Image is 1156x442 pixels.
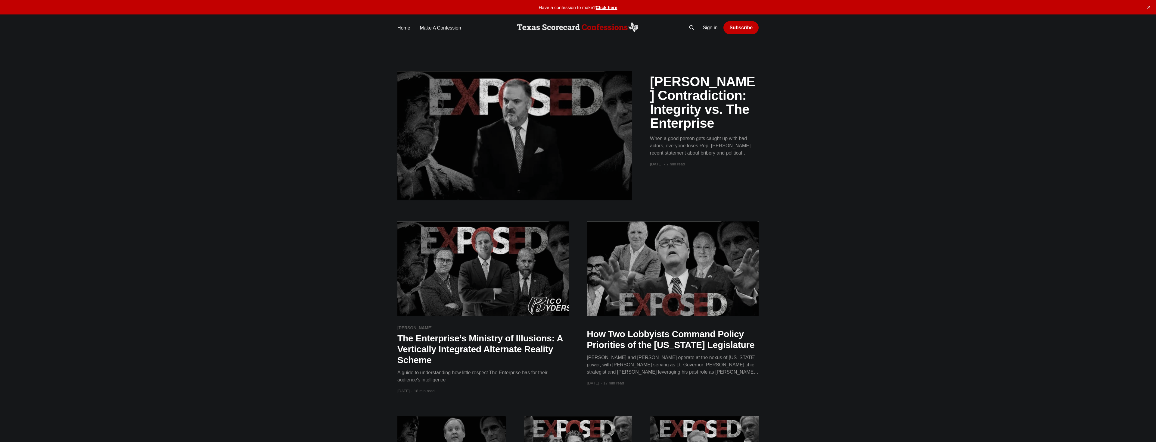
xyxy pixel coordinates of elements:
span: 17 min read [601,379,624,387]
button: close [1144,2,1154,12]
img: The Enterprise’s Ministry of Illusions: A Vertically Integrated Alternate Reality Scheme [397,221,569,316]
span: 7 min read [664,160,685,168]
a: Make A Confession [420,24,461,32]
img: Scorecard Confessions [516,22,640,34]
a: Subscribe [723,21,759,34]
span: Have a confession to make? [539,5,596,10]
div: A guide to understanding how little respect The Enterprise has for their audience's intelligence [397,369,569,384]
time: [DATE] [587,379,599,387]
img: How Two Lobbyists Command Policy Priorities of the Texas Legislature [587,221,759,316]
div: When a good person gets caught up with bad actors, everyone loses Rep. [PERSON_NAME] recent state... [650,135,759,157]
a: Sign in [703,25,717,31]
time: [DATE] [650,160,662,168]
h2: [PERSON_NAME] Contradiction: Integrity vs. The Enterprise [650,75,759,130]
a: Click here [596,5,617,10]
time: [DATE] [397,387,410,395]
span: [PERSON_NAME] [397,326,433,330]
div: [PERSON_NAME] and [PERSON_NAME] operate at the nexus of [US_STATE] power, with [PERSON_NAME] serv... [587,354,759,376]
a: How Two Lobbyists Command Policy Priorities of the [US_STATE] Legislature [PERSON_NAME] and [PERS... [587,326,759,376]
button: Search this site [687,23,697,33]
a: Home [397,24,410,32]
img: Mitch Little’s Contradiction: Integrity vs. The Enterprise [397,71,632,200]
h2: The Enterprise’s Ministry of Illusions: A Vertically Integrated Alternate Reality Scheme [397,333,569,365]
iframe: portal-trigger [1101,412,1156,442]
h2: How Two Lobbyists Command Policy Priorities of the [US_STATE] Legislature [587,329,759,350]
a: [PERSON_NAME] The Enterprise’s Ministry of Illusions: A Vertically Integrated Alternate Reality S... [397,326,569,384]
span: 18 min read [412,387,435,395]
a: [PERSON_NAME] Contradiction: Integrity vs. The Enterprise When a good person gets caught up with ... [650,71,759,157]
